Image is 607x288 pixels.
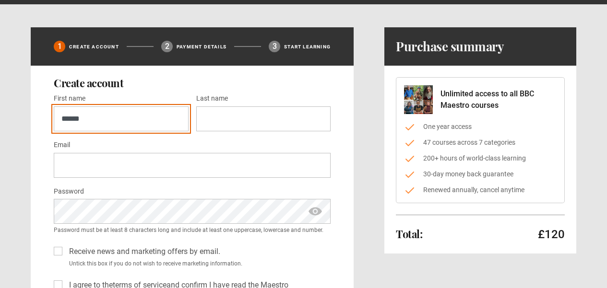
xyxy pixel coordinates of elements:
[54,226,331,234] small: Password must be at least 8 characters long and include at least one uppercase, lowercase and num...
[440,88,557,111] p: Unlimited access to all BBC Maestro courses
[404,185,557,195] li: Renewed annually, cancel anytime
[308,199,323,224] span: show password
[404,153,557,163] li: 200+ hours of world-class learning
[177,43,226,50] p: Payment details
[69,43,119,50] p: Create Account
[65,246,220,257] label: Receive news and marketing offers by email.
[284,43,331,50] p: Start learning
[404,169,557,179] li: 30-day money back guarantee
[65,259,331,268] small: Untick this box if you do not wish to receive marketing information.
[269,41,280,52] div: 3
[196,93,228,104] label: Last name
[404,138,557,148] li: 47 courses across 7 categories
[54,93,85,104] label: First name
[404,122,557,132] li: One year access
[538,227,565,242] p: £120
[54,186,84,197] label: Password
[161,41,173,52] div: 2
[396,228,422,240] h2: Total:
[396,39,504,54] h1: Purchase summary
[54,41,65,52] div: 1
[54,77,331,89] h2: Create account
[54,139,70,151] label: Email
